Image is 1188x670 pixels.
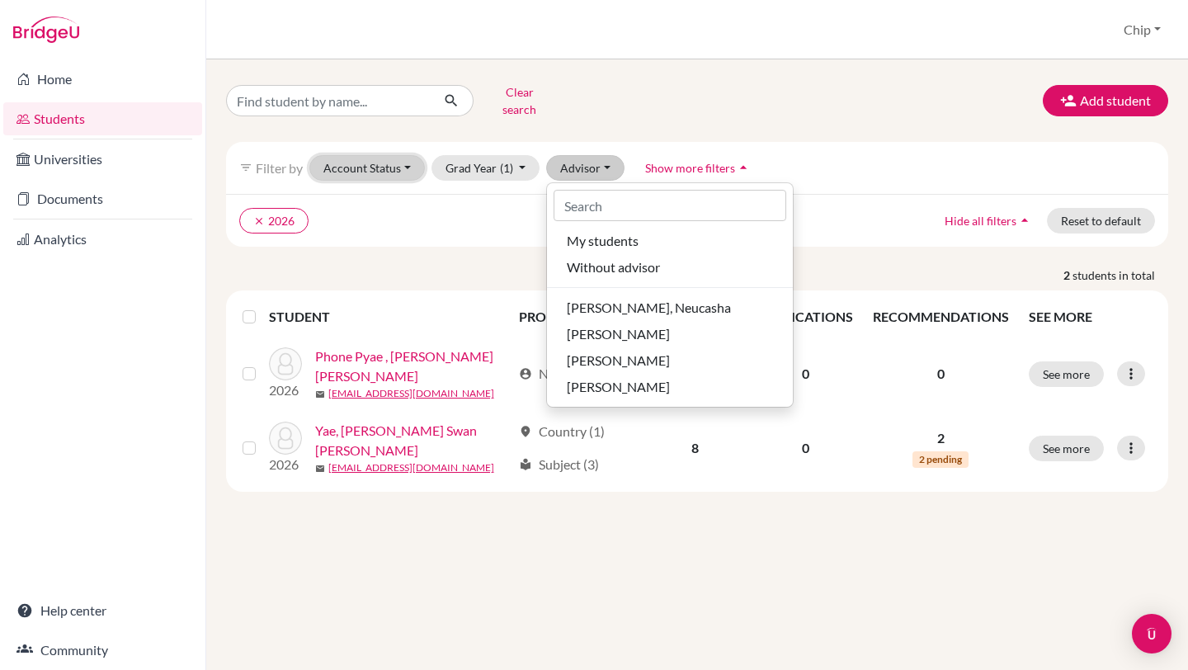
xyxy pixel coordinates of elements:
i: filter_list [239,161,252,174]
span: [PERSON_NAME] [567,351,670,370]
button: Add student [1043,85,1168,116]
button: [PERSON_NAME] [547,374,793,400]
button: Chip [1116,14,1168,45]
p: 0 [873,364,1009,384]
a: [EMAIL_ADDRESS][DOMAIN_NAME] [328,386,494,401]
a: Help center [3,594,202,627]
div: Open Intercom Messenger [1132,614,1171,653]
th: SEE MORE [1019,297,1162,337]
td: 8 [641,411,749,485]
span: 2 pending [912,451,969,468]
button: [PERSON_NAME] [547,321,793,347]
p: 2026 [269,380,302,400]
img: Yae, Kaung Khant Swan Steven Khine [269,422,302,455]
button: Show more filtersarrow_drop_up [631,155,766,181]
th: APPLICATIONS [749,297,863,337]
span: students in total [1072,267,1168,284]
a: Students [3,102,202,135]
div: Subject (3) [519,455,599,474]
span: Filter by [256,160,303,176]
i: arrow_drop_up [735,159,752,176]
span: mail [315,389,325,399]
span: [PERSON_NAME] [567,377,670,397]
th: PROFILE [509,297,641,337]
p: 2026 [269,455,302,474]
button: Advisor [546,155,625,181]
button: [PERSON_NAME] [547,347,793,374]
input: Search [554,190,786,221]
button: See more [1029,436,1104,461]
button: Without advisor [547,254,793,281]
td: 0 [749,337,863,411]
th: STUDENT [269,297,509,337]
a: Community [3,634,202,667]
span: Hide all filters [945,214,1016,228]
button: [PERSON_NAME], Neucasha [547,295,793,321]
input: Find student by name... [226,85,431,116]
button: Grad Year(1) [431,155,540,181]
p: 2 [873,428,1009,448]
button: See more [1029,361,1104,387]
span: [PERSON_NAME] [567,324,670,344]
span: Show more filters [645,161,735,175]
span: [PERSON_NAME], Neucasha [567,298,731,318]
button: Hide all filtersarrow_drop_up [931,208,1047,234]
a: Phone Pyae , [PERSON_NAME] [PERSON_NAME] [315,347,511,386]
a: Documents [3,182,202,215]
th: RECOMMENDATIONS [863,297,1019,337]
img: Bridge-U [13,17,79,43]
a: Yae, [PERSON_NAME] Swan [PERSON_NAME] [315,421,511,460]
button: My students [547,228,793,254]
span: mail [315,464,325,474]
span: local_library [519,458,532,471]
span: location_on [519,425,532,438]
td: 0 [749,411,863,485]
div: No interest [519,364,603,384]
i: arrow_drop_up [1016,212,1033,229]
a: Universities [3,143,202,176]
a: Home [3,63,202,96]
span: My students [567,231,639,251]
button: Reset to default [1047,208,1155,234]
div: Advisor [546,182,794,408]
span: (1) [500,161,513,175]
div: Country (1) [519,422,605,441]
button: Clear search [474,79,565,122]
span: account_circle [519,367,532,380]
i: clear [253,215,265,227]
span: Without advisor [567,257,660,277]
strong: 2 [1063,267,1072,284]
button: Account Status [309,155,425,181]
a: Analytics [3,223,202,256]
a: [EMAIL_ADDRESS][DOMAIN_NAME] [328,460,494,475]
img: Phone Pyae , Kaung Khant Kaung Kaung [269,347,302,380]
button: clear2026 [239,208,309,234]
